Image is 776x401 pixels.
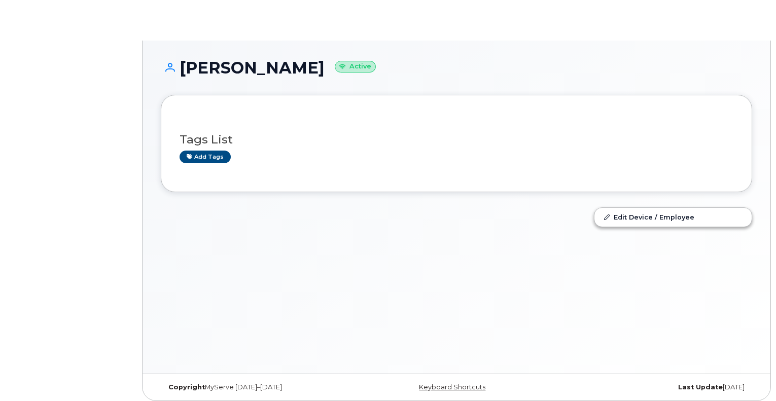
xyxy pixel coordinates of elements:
[594,208,752,226] a: Edit Device / Employee
[419,383,485,391] a: Keyboard Shortcuts
[161,59,752,77] h1: [PERSON_NAME]
[161,383,358,391] div: MyServe [DATE]–[DATE]
[335,61,376,72] small: Active
[168,383,205,391] strong: Copyright
[555,383,752,391] div: [DATE]
[678,383,723,391] strong: Last Update
[180,151,231,163] a: Add tags
[180,133,733,146] h3: Tags List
